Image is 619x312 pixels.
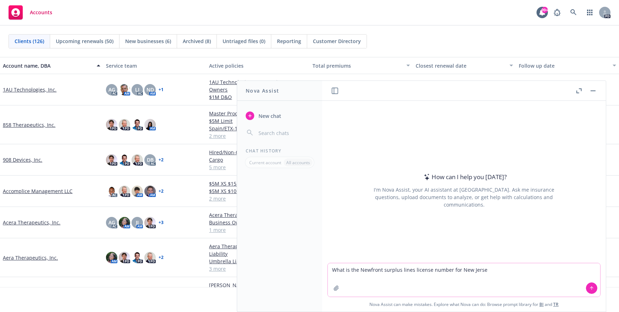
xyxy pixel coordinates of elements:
a: Aera Therapeutics, Inc. [3,254,58,261]
a: $5M XS $15M [209,180,306,187]
span: Accounts [30,10,52,15]
div: 99+ [541,7,548,13]
img: photo [132,119,143,130]
div: Service team [106,62,203,69]
h1: Nova Assist [246,87,279,94]
button: Follow up date [516,57,619,74]
img: photo [144,119,156,130]
a: $5M XS $10M [209,187,306,195]
img: photo [119,119,130,130]
span: Reporting [277,37,301,45]
div: Total premiums [313,62,402,69]
a: Report a Bug [550,5,564,20]
img: photo [132,154,143,166]
a: TR [553,301,559,307]
button: Service team [103,57,206,74]
img: photo [106,252,117,263]
p: Current account [249,160,281,166]
span: Archived (8) [183,37,211,45]
a: 2 more [209,132,306,140]
a: Master Products/Clinical Trials Liability - $5M Limit [209,110,306,125]
img: photo [144,217,156,228]
img: photo [106,154,117,166]
a: Business Owners Package Incl $4M Umb [209,219,306,226]
img: photo [106,119,117,130]
a: [PERSON_NAME] BIOTHERAPEUTICS INC - Management Liability [209,281,306,296]
img: photo [106,186,117,197]
a: 858 Therapeutics, Inc. [3,121,55,129]
div: Follow up date [519,62,608,69]
a: + 2 [159,189,164,193]
div: I'm Nova Assist, your AI assistant at [GEOGRAPHIC_DATA]. Ask me insurance questions, upload docum... [364,186,564,208]
a: 1AU Technologies, Inc. - Business Owners [209,78,306,93]
span: New chat [257,112,281,120]
a: Acera Therapeutics, Inc. [3,219,60,226]
a: + 3 [159,220,164,225]
div: Account name, DBA [3,62,92,69]
input: Search chats [257,128,314,138]
p: All accounts [286,160,310,166]
button: Closest renewal date [413,57,516,74]
span: Upcoming renewals (50) [56,37,113,45]
div: How can I help you [DATE]? [422,172,507,182]
textarea: What is the Newfront surplus lines license number for New Jers [328,263,600,297]
span: Customer Directory [313,37,361,45]
a: 908 Devices, Inc. [3,156,42,163]
a: Spain/ETX-19477-101 [209,125,306,132]
a: Switch app [583,5,597,20]
a: BI [539,301,544,307]
div: Closest renewal date [416,62,505,69]
img: photo [119,252,130,263]
button: Total premiums [310,57,413,74]
a: 1 more [209,226,306,234]
img: photo [119,186,130,197]
span: Untriaged files (0) [223,37,265,45]
img: photo [132,186,143,197]
span: AG [108,219,115,226]
a: Hired/Non-Owned Auto Liability [209,149,306,156]
img: photo [144,186,156,197]
a: 3 more [209,265,306,272]
div: Active policies [209,62,306,69]
a: Cargo [209,156,306,163]
a: 1AU Technologies, Inc. [3,86,57,93]
a: + 2 [159,255,164,260]
a: Aera Therapeutics, Inc. - Management Liability [209,243,306,258]
a: Search [566,5,581,20]
a: Accounts [6,2,55,22]
span: AG [108,86,115,93]
a: Acera Therapeutics, Inc. - Pollution [209,211,306,219]
img: photo [119,217,130,228]
button: New chat [243,109,316,122]
a: Accomplice Management LLC [3,187,73,195]
div: Chat History [237,148,322,154]
a: $1M D&O [209,93,306,101]
button: Active policies [206,57,309,74]
img: photo [144,252,156,263]
span: Clients (126) [15,37,44,45]
span: DB [147,156,154,163]
span: LI [135,86,139,93]
span: ND [146,86,154,93]
img: photo [119,154,130,166]
img: photo [119,84,130,95]
a: 5 more [209,163,306,171]
span: New businesses (6) [125,37,171,45]
span: Nova Assist can make mistakes. Explore what Nova can do: Browse prompt library for and [325,297,603,312]
img: photo [132,252,143,263]
span: JJ [136,219,139,226]
a: Umbrella Liability - $5M Limit [209,258,306,265]
a: + 2 [159,158,164,162]
a: 2 more [209,195,306,202]
a: + 1 [159,88,164,92]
